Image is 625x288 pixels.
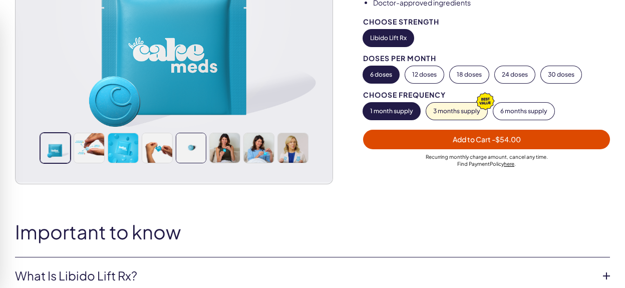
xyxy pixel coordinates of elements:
img: Libido Lift Rx For Her [74,133,104,163]
img: Libido Lift Rx For Her [176,133,206,163]
button: Add to Cart -$54.00 [363,130,610,149]
span: Add to Cart [453,135,521,144]
button: 1 month supply [363,103,420,120]
img: Libido Lift Rx For Her [210,133,240,163]
button: 3 months supply [426,103,487,120]
a: here [504,161,514,167]
img: Libido Lift Rx For Her [40,133,70,163]
div: Recurring monthly charge amount , cancel any time. Policy . [363,153,610,167]
div: Choose Strength [363,18,610,26]
img: Libido Lift Rx For Her [108,133,138,163]
h2: Important to know [15,221,610,242]
a: What is Libido Lift Rx? [15,267,594,284]
button: 24 doses [495,66,535,83]
div: Doses per Month [363,55,610,62]
button: Libido Lift Rx [363,30,414,47]
button: 12 doses [405,66,444,83]
img: Libido Lift Rx For Her [142,133,172,163]
button: 6 months supply [493,103,554,120]
div: Choose Frequency [363,91,610,99]
img: Libido Lift Rx For Her [244,133,274,163]
button: 6 doses [363,66,399,83]
span: - $54.00 [492,135,521,144]
span: Find Payment [457,161,490,167]
button: 18 doses [450,66,489,83]
button: 30 doses [541,66,581,83]
img: Libido Lift Rx For Her [278,133,308,163]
